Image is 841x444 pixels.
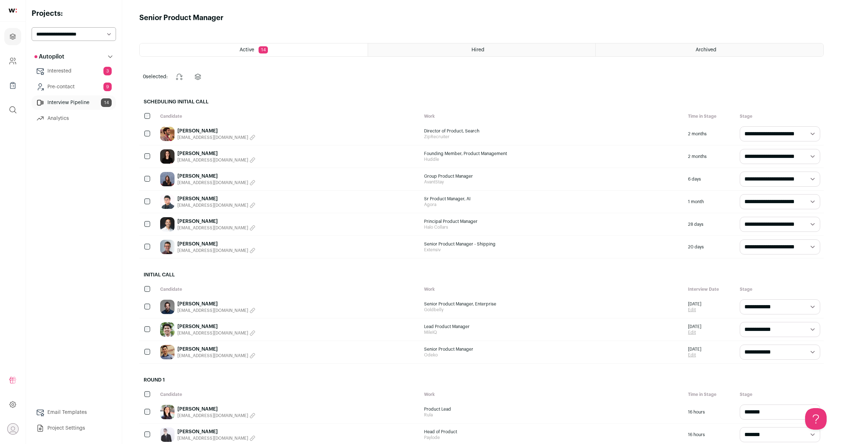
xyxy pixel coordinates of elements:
[177,218,255,225] a: [PERSON_NAME]
[103,83,112,91] span: 9
[177,428,255,435] a: [PERSON_NAME]
[420,110,684,123] div: Work
[143,74,146,79] span: 0
[160,149,175,164] img: 4c41222cf398a7958203c89aaf5f50431e4c3c636cdeb9b0923678b61e4d8198
[139,372,824,388] h2: Round 1
[177,135,248,140] span: [EMAIL_ADDRESS][DOMAIN_NAME]
[32,9,116,19] h2: Projects:
[177,413,255,419] button: [EMAIL_ADDRESS][DOMAIN_NAME]
[368,43,596,56] a: Hired
[157,388,420,401] div: Candidate
[177,330,255,336] button: [EMAIL_ADDRESS][DOMAIN_NAME]
[9,9,17,13] img: wellfound-shorthand-0d5821cbd27db2630d0214b213865d53afaa358527fdda9d0ea32b1df1b89c2c.svg
[684,123,736,145] div: 2 months
[420,283,684,296] div: Work
[177,308,255,313] button: [EMAIL_ADDRESS][DOMAIN_NAME]
[177,195,255,202] a: [PERSON_NAME]
[424,219,681,224] span: Principal Product Manager
[684,110,736,123] div: Time in Stage
[596,43,823,56] a: Archived
[424,301,681,307] span: Senior Product Manager, Enterprise
[688,324,701,330] span: [DATE]
[177,150,255,157] a: [PERSON_NAME]
[34,52,64,61] p: Autopilot
[160,127,175,141] img: 5be91be3e4e232e1ea327bc5bc506c41762dcacfbd3857fd2b57a65714c7300f
[177,346,255,353] a: [PERSON_NAME]
[177,127,255,135] a: [PERSON_NAME]
[736,110,824,123] div: Stage
[424,435,681,440] span: Paylode
[177,225,255,231] button: [EMAIL_ADDRESS][DOMAIN_NAME]
[32,50,116,64] button: Autopilot
[424,307,681,313] span: Goldbelly
[736,283,824,296] div: Stage
[32,64,116,78] a: Interested3
[696,47,716,52] span: Archived
[32,80,116,94] a: Pre-contact9
[424,247,681,253] span: Extensiv
[684,401,736,423] div: 16 hours
[424,156,681,162] span: Huddle
[688,346,701,352] span: [DATE]
[139,94,824,110] h2: Scheduling Initial Call
[424,324,681,330] span: Lead Product Manager
[684,191,736,213] div: 1 month
[424,352,681,358] span: Odeko
[424,330,681,335] span: MileIQ
[4,52,21,70] a: Company and ATS Settings
[177,202,255,208] button: [EMAIL_ADDRESS][DOMAIN_NAME]
[688,307,701,313] a: Edit
[424,173,681,179] span: Group Product Manager
[160,217,175,232] img: 5a4daf518ca626265b75adb562b33f7e3867652692cd45a7f7aae9426855e321
[684,168,736,190] div: 6 days
[684,145,736,168] div: 2 months
[177,435,248,441] span: [EMAIL_ADDRESS][DOMAIN_NAME]
[424,346,681,352] span: Senior Product Manager
[177,308,248,313] span: [EMAIL_ADDRESS][DOMAIN_NAME]
[177,248,248,253] span: [EMAIL_ADDRESS][DOMAIN_NAME]
[424,196,681,202] span: Sr Product Manager, AI
[684,283,736,296] div: Interview Date
[424,429,681,435] span: Head of Product
[160,405,175,419] img: d8cebf34e4f024cfdb3d0fc9c8edf8ed7b398841c8bcbe1a54f0ccc9ab287e5d.jpg
[688,352,701,358] a: Edit
[177,353,248,359] span: [EMAIL_ADDRESS][DOMAIN_NAME]
[177,323,255,330] a: [PERSON_NAME]
[160,195,175,209] img: ad7dbf52785b066b15d46504250639d329054dcae0751a870b6e04efb8374fb3
[259,46,268,53] span: 14
[177,135,255,140] button: [EMAIL_ADDRESS][DOMAIN_NAME]
[424,151,681,156] span: Founding Member, Product Management
[684,213,736,235] div: 28 days
[32,421,116,435] a: Project Settings
[103,67,112,75] span: 3
[177,202,248,208] span: [EMAIL_ADDRESS][DOMAIN_NAME]
[177,413,248,419] span: [EMAIL_ADDRESS][DOMAIN_NAME]
[177,225,248,231] span: [EMAIL_ADDRESS][DOMAIN_NAME]
[424,241,681,247] span: Senior Product Manager - Shipping
[177,406,255,413] a: [PERSON_NAME]
[171,68,188,85] button: Change stage
[684,236,736,258] div: 20 days
[424,179,681,185] span: AvantStay
[424,202,681,207] span: Agora
[32,111,116,126] a: Analytics
[684,388,736,401] div: Time in Stage
[160,300,175,314] img: 381ff24bf86d55b3ffac5b1fa2c3980db22cfa1c41c54905deaf4b58fd87a3e2.jpg
[688,301,701,307] span: [DATE]
[143,73,168,80] span: selected:
[160,427,175,442] img: 055c494e74d4ee7e10b862db9a84d62cb91926df86cba5d54a68aee8ebb7af19
[424,406,681,412] span: Product Lead
[177,157,255,163] button: [EMAIL_ADDRESS][DOMAIN_NAME]
[139,13,223,23] h1: Senior Product Manager
[177,435,255,441] button: [EMAIL_ADDRESS][DOMAIN_NAME]
[4,77,21,94] a: Company Lists
[160,345,175,359] img: 80490f2a29a4893bb9634b4122be9a624e28b9b41a6693d0bc3e1e942b95c841.jpg
[139,267,824,283] h2: Initial Call
[101,98,112,107] span: 14
[177,180,255,186] button: [EMAIL_ADDRESS][DOMAIN_NAME]
[471,47,484,52] span: Hired
[177,180,248,186] span: [EMAIL_ADDRESS][DOMAIN_NAME]
[177,248,255,253] button: [EMAIL_ADDRESS][DOMAIN_NAME]
[240,47,254,52] span: Active
[32,405,116,420] a: Email Templates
